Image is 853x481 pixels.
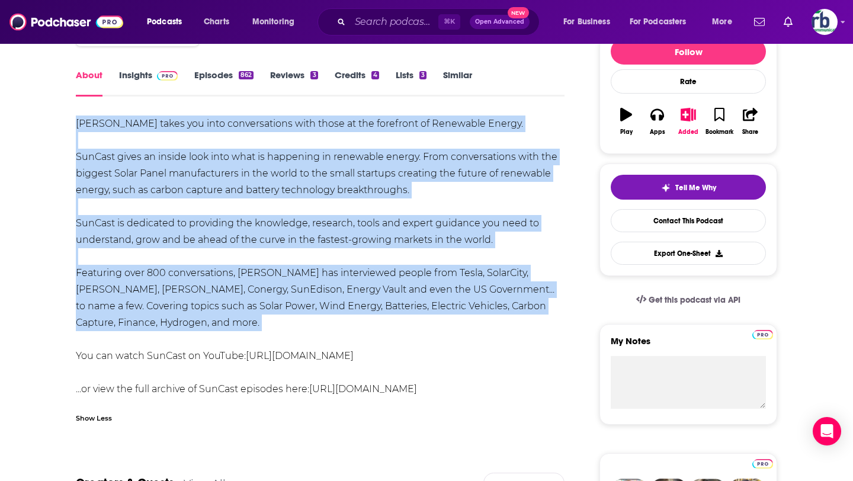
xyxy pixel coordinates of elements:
div: Added [678,129,698,136]
button: Play [611,100,642,143]
button: Follow [611,39,766,65]
button: Export One-Sheet [611,242,766,265]
img: Podchaser Pro [157,71,178,81]
input: Search podcasts, credits, & more... [350,12,438,31]
span: Monitoring [252,14,294,30]
div: Play [620,129,633,136]
div: Rate [611,69,766,94]
div: Open Intercom Messenger [813,417,841,445]
a: Episodes862 [194,69,254,97]
a: Lists3 [396,69,426,97]
a: InsightsPodchaser Pro [119,69,178,97]
span: ⌘ K [438,14,460,30]
img: Podchaser Pro [752,330,773,339]
div: 862 [239,71,254,79]
img: Podchaser Pro [752,459,773,469]
div: 3 [419,71,426,79]
div: 4 [371,71,379,79]
a: Contact This Podcast [611,209,766,232]
button: Open AdvancedNew [470,15,530,29]
button: Added [673,100,704,143]
a: Charts [196,12,236,31]
button: tell me why sparkleTell Me Why [611,175,766,200]
span: Get this podcast via API [649,295,740,305]
div: Bookmark [706,129,733,136]
span: Logged in as johannarb [812,9,838,35]
button: open menu [704,12,747,31]
a: Show notifications dropdown [779,12,797,32]
div: Share [742,129,758,136]
img: tell me why sparkle [661,183,671,193]
a: Credits4 [335,69,379,97]
img: User Profile [812,9,838,35]
button: open menu [244,12,310,31]
span: More [712,14,732,30]
label: My Notes [611,335,766,356]
button: Bookmark [704,100,735,143]
a: Reviews3 [270,69,318,97]
a: About [76,69,102,97]
a: Pro website [752,457,773,469]
a: [URL][DOMAIN_NAME] [309,383,417,395]
button: Share [735,100,766,143]
a: [URL][DOMAIN_NAME] [246,350,354,361]
div: [PERSON_NAME] takes you into conversations with those at the forefront of Renewable Energy. SunCa... [76,116,565,397]
button: open menu [139,12,197,31]
div: Search podcasts, credits, & more... [329,8,551,36]
span: New [508,7,529,18]
div: 3 [310,71,318,79]
div: Apps [650,129,665,136]
button: open menu [622,12,704,31]
a: Get this podcast via API [627,286,750,315]
a: Similar [443,69,472,97]
img: Podchaser - Follow, Share and Rate Podcasts [9,11,123,33]
span: Open Advanced [475,19,524,25]
span: Tell Me Why [675,183,716,193]
button: Apps [642,100,672,143]
span: Charts [204,14,229,30]
span: Podcasts [147,14,182,30]
span: For Business [563,14,610,30]
button: Show profile menu [812,9,838,35]
span: For Podcasters [630,14,687,30]
a: Show notifications dropdown [749,12,769,32]
a: Pro website [752,328,773,339]
button: open menu [555,12,625,31]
